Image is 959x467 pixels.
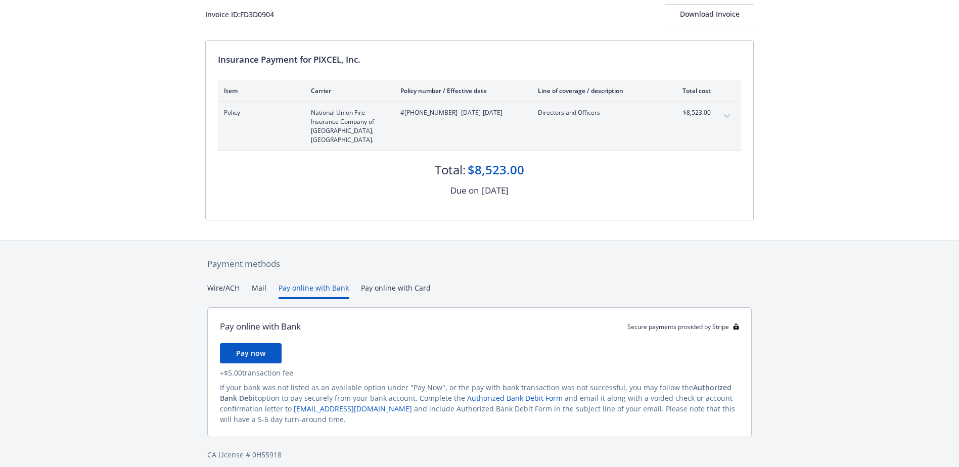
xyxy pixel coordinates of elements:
[468,161,524,178] div: $8,523.00
[220,383,732,403] span: Authorized Bank Debit
[665,5,754,24] div: Download Invoice
[400,86,522,95] div: Policy number / Effective date
[205,9,274,20] div: Invoice ID: FD3D0904
[220,367,739,378] div: + $5.00 transaction fee
[400,108,522,117] span: #[PHONE_NUMBER] - [DATE]-[DATE]
[220,343,282,363] button: Pay now
[224,86,295,95] div: Item
[627,322,739,331] div: Secure payments provided by Stripe
[482,184,509,197] div: [DATE]
[450,184,479,197] div: Due on
[673,108,711,117] span: $8,523.00
[218,102,741,151] div: PolicyNational Union Fire Insurance Company of [GEOGRAPHIC_DATA], [GEOGRAPHIC_DATA].#[PHONE_NUMBE...
[236,348,265,358] span: Pay now
[538,86,657,95] div: Line of coverage / description
[207,449,752,460] div: CA License # 0H55918
[279,283,349,299] button: Pay online with Bank
[719,108,735,124] button: expand content
[538,108,657,117] span: Directors and Officers
[311,108,384,145] span: National Union Fire Insurance Company of [GEOGRAPHIC_DATA], [GEOGRAPHIC_DATA].
[665,4,754,24] button: Download Invoice
[311,86,384,95] div: Carrier
[218,53,741,66] div: Insurance Payment for PIXCEL, Inc.
[252,283,266,299] button: Mail
[294,404,412,413] a: [EMAIL_ADDRESS][DOMAIN_NAME]
[224,108,295,117] span: Policy
[435,161,466,178] div: Total:
[361,283,431,299] button: Pay online with Card
[207,257,752,270] div: Payment methods
[220,320,301,333] div: Pay online with Bank
[467,393,563,403] a: Authorized Bank Debit Form
[673,86,711,95] div: Total cost
[220,382,739,425] div: If your bank was not listed as an available option under "Pay Now", or the pay with bank transact...
[207,283,240,299] button: Wire/ACH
